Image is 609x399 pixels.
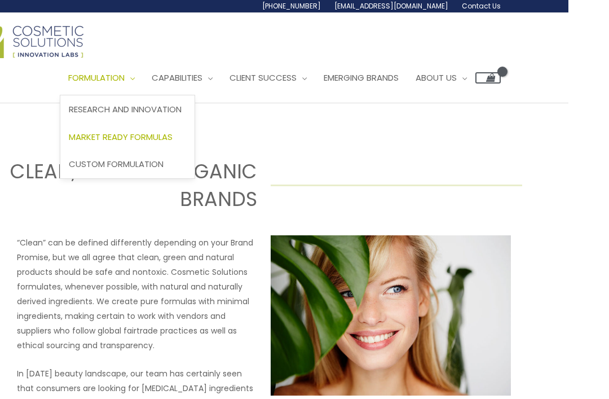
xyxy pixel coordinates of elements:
a: Custom Formulation [60,151,195,178]
a: Market Ready Formulas [60,123,195,151]
span: Market Ready Formulas [69,131,173,143]
a: View Shopping Cart, empty [475,72,501,84]
span: About Us [416,72,457,84]
span: Formulation [68,72,125,84]
span: Contact Us [462,1,501,11]
nav: Site Navigation [51,61,501,95]
span: Client Success [230,72,297,84]
span: [EMAIL_ADDRESS][DOMAIN_NAME] [334,1,448,11]
p: “Clean” can be defined differently depending on your Brand Promise, but we all agree that clean, ... [17,235,257,353]
a: Client Success [221,61,315,95]
a: Formulation [60,61,143,95]
a: Emerging Brands [315,61,407,95]
span: Research and Innovation [69,103,182,115]
span: Capabilities [152,72,202,84]
span: Emerging Brands [324,72,399,84]
span: [PHONE_NUMBER] [262,1,321,11]
img: Clean Green and Organic Private Label Image [271,235,511,396]
h1: CLEAN, GREEN & ORGANIC BRANDS [6,157,258,213]
a: Capabilities [143,61,221,95]
a: About Us [407,61,475,95]
a: Research and Innovation [60,95,195,123]
span: Custom Formulation [69,158,164,170]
